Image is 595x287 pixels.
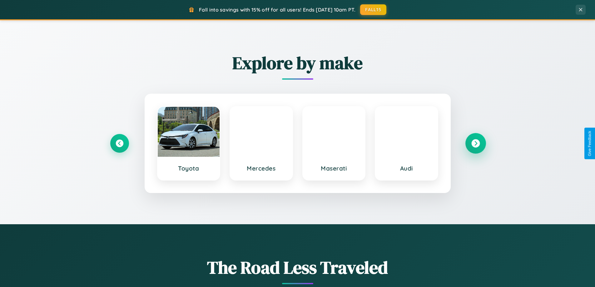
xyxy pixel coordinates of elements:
div: Give Feedback [588,131,592,156]
span: Fall into savings with 15% off for all users! Ends [DATE] 10am PT. [199,7,355,13]
h3: Toyota [164,165,214,172]
h1: The Road Less Traveled [110,255,485,280]
h3: Mercedes [236,165,286,172]
h2: Explore by make [110,51,485,75]
h3: Audi [382,165,431,172]
h3: Maserati [309,165,359,172]
button: FALL15 [360,4,386,15]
